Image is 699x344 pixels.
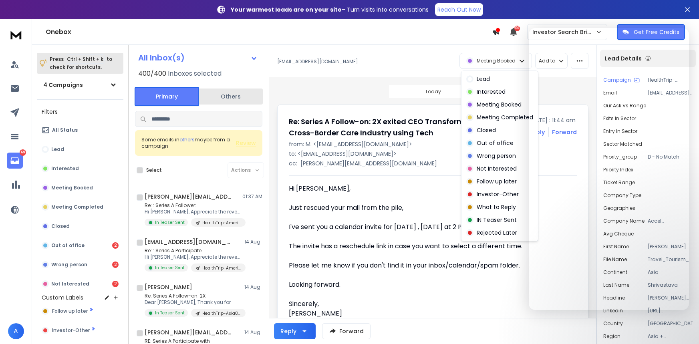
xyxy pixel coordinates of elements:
[138,54,185,62] h1: All Inbox(s)
[477,139,514,147] p: Out of office
[51,204,103,210] p: Meeting Completed
[51,281,89,287] p: Not Interested
[51,165,79,172] p: Interested
[52,127,78,133] p: All Status
[477,152,516,160] p: Wrong person
[199,88,263,105] button: Others
[8,323,24,339] span: A
[145,283,192,291] h1: [PERSON_NAME]
[231,6,342,14] strong: Your warmest leads are on your site
[289,184,523,193] div: Hi [PERSON_NAME],
[603,308,623,314] p: Linkedin
[670,316,689,336] iframe: Intercom live chat
[289,140,577,148] p: from: M. <[EMAIL_ADDRESS][DOMAIN_NAME]>
[145,299,241,306] p: Dear [PERSON_NAME], Thank you for
[477,58,516,64] p: Meeting Booked
[477,190,519,198] p: Investor-Other
[42,294,83,302] h3: Custom Labels
[202,310,241,316] p: HealthTrip-AsiaOceania 3
[289,241,523,251] div: The invite has a reschedule link in case you want to select a different time.
[648,320,693,327] p: [GEOGRAPHIC_DATA]
[46,27,492,37] h1: Onebox
[289,309,523,318] div: [PERSON_NAME]
[477,203,516,211] p: What to Reply
[146,167,162,173] label: Select
[51,223,70,229] p: Closed
[52,327,90,334] span: Investor-Other
[231,6,429,14] p: – Turn visits into conversations
[112,262,119,268] div: 2
[51,185,93,191] p: Meeting Booked
[112,281,119,287] div: 2
[37,106,123,117] h3: Filters
[477,88,506,96] p: Interested
[244,329,262,336] p: 14 Aug
[648,308,693,314] p: [URL][DOMAIN_NAME][PERSON_NAME]
[179,136,195,143] span: others
[155,219,185,225] p: In Teaser Sent
[236,139,256,147] span: Review
[477,101,522,109] p: Meeting Booked
[477,113,533,121] p: Meeting Completed
[277,58,358,65] p: [EMAIL_ADDRESS][DOMAIN_NAME]
[52,308,88,314] span: Follow up later
[20,149,26,156] p: 69
[477,126,496,134] p: Closed
[477,229,517,237] p: Rejected Later
[202,265,241,271] p: HealthTrip-Americas 3
[648,333,693,340] p: Asia + [GEOGRAPHIC_DATA]
[425,89,441,95] p: Today
[280,327,296,335] div: Reply
[244,239,262,245] p: 14 Aug
[289,203,523,232] div: Just rescued your mail from the pile, I've sent you a calendar invite for [DATE] , [DATE] at 2 PM...
[51,242,85,249] p: Out of office
[289,116,524,139] h1: Re: Series A Follow-on: 2X exited CEO Transforming US 1Trillion Cross-Border Care Industry using ...
[145,193,233,201] h1: [PERSON_NAME][EMAIL_ADDRESS][DOMAIN_NAME]
[112,242,119,249] div: 2
[141,137,236,149] div: Some emails in maybe from a campaign
[244,284,262,290] p: 14 Aug
[155,310,185,316] p: In Teaser Sent
[66,54,105,64] span: Ctrl + Shift + k
[477,216,517,224] p: IN Teaser Sent
[8,27,24,42] img: logo
[138,69,166,78] span: 400 / 400
[300,159,437,167] p: [PERSON_NAME][EMAIL_ADDRESS][DOMAIN_NAME]
[289,261,523,270] div: Please let me know if you don't find it in your inbox/calendar/spam folder.
[322,323,371,339] button: Forward
[477,165,517,173] p: Not Interested
[135,87,199,106] button: Primary
[168,69,222,78] h3: Inboxes selected
[155,265,185,271] p: In Teaser Sent
[145,209,241,215] p: Hi [PERSON_NAME], Appreciate the revert. Sure! Please
[145,254,241,260] p: Hi [PERSON_NAME], Appreciate the revert. Sure! Please
[603,333,620,340] p: region
[437,6,481,14] p: Reach Out Now
[50,55,112,71] p: Press to check for shortcuts.
[603,320,623,327] p: country
[289,280,523,290] div: Looking forward.
[289,159,297,167] p: cc:
[145,202,241,209] p: Re: : Series A Follower:
[51,146,64,153] p: Lead
[145,293,241,299] p: Re: Series A Follow-on: 2X
[145,238,233,246] h1: [EMAIL_ADDRESS][DOMAIN_NAME]
[145,247,241,254] p: Re: : Series A Participate
[242,193,262,200] p: 01:37 AM
[477,177,517,185] p: Follow up later
[477,75,490,83] p: Lead
[43,81,83,89] h1: 4 Campaigns
[51,262,87,268] p: Wrong person
[289,150,577,158] p: to: <[EMAIL_ADDRESS][DOMAIN_NAME]>
[514,26,520,31] span: 50
[202,220,241,226] p: HealthTrip-Americas 3
[529,28,689,310] iframe: Intercom live chat
[145,328,233,336] h1: [PERSON_NAME][EMAIL_ADDRESS][DOMAIN_NAME]
[289,299,523,309] div: Sincerely,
